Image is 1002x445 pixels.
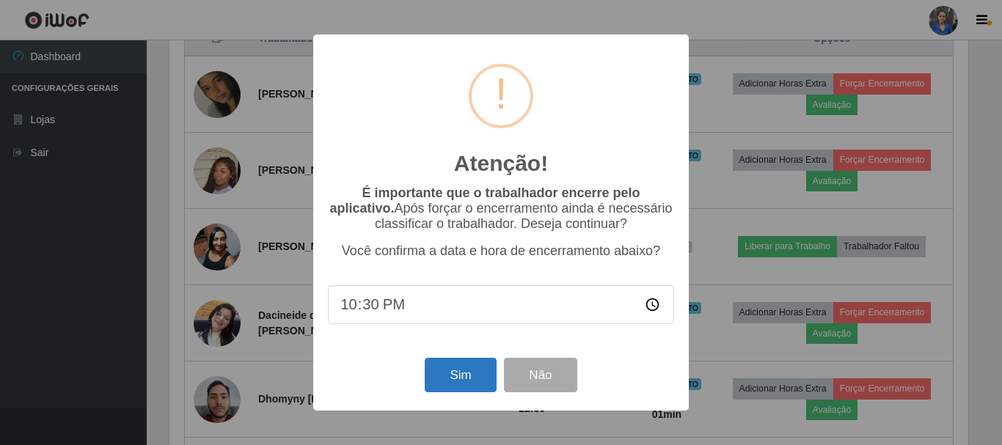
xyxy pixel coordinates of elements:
[328,243,674,259] p: Você confirma a data e hora de encerramento abaixo?
[504,358,577,392] button: Não
[425,358,496,392] button: Sim
[329,185,640,216] b: É importante que o trabalhador encerre pelo aplicativo.
[454,150,548,177] h2: Atenção!
[328,185,674,232] p: Após forçar o encerramento ainda é necessário classificar o trabalhador. Deseja continuar?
